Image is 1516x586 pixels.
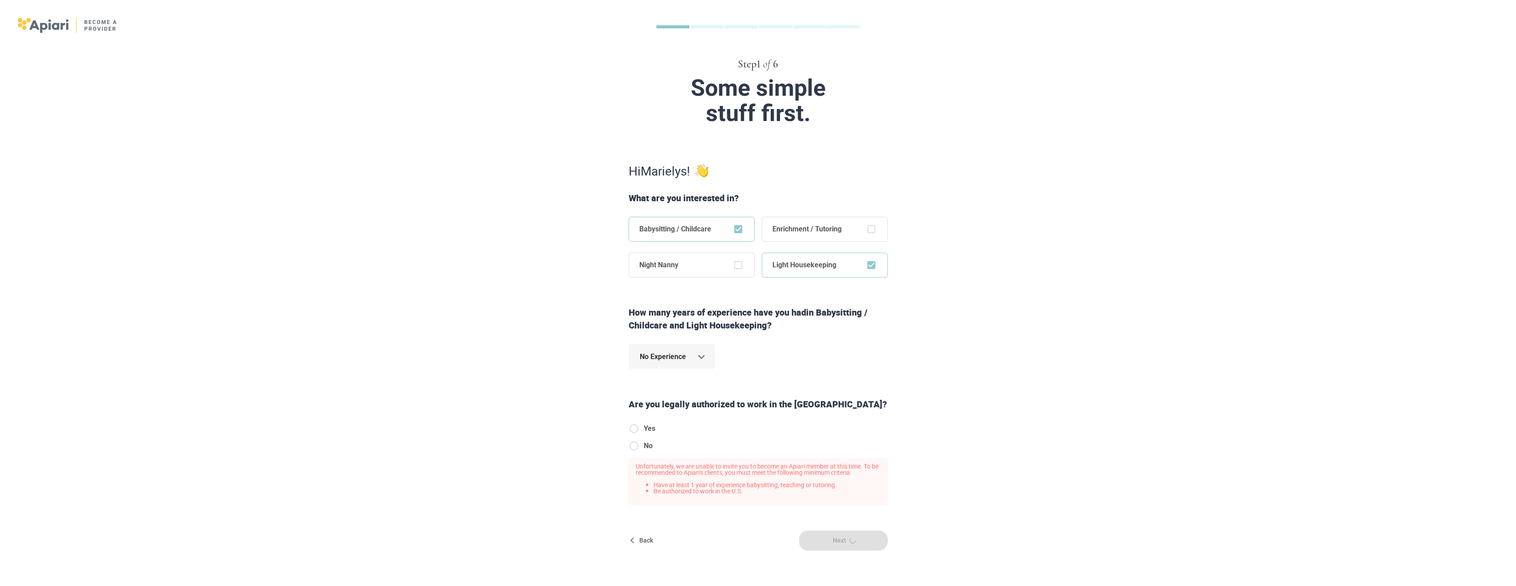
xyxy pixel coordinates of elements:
p: Unfortunately, we are unable to invite you to become an Apiari member at this time. To be recomme... [629,458,888,506]
img: logo [18,18,118,33]
span: Night Nanny [629,253,689,277]
div: No Experience [629,344,715,369]
div: What are you interested in? [625,192,891,205]
li: Have at least 1 year of experience babysitting, teaching or tutoring. [654,482,881,488]
span: Yes [644,423,655,434]
span: No [644,441,653,451]
li: Be authorized to work in the U.S. [654,488,881,494]
div: How many years of experience have you had in Babysitting / Childcare and Light Housekeeping ? [625,306,891,332]
div: Some simple stuff first. [549,75,968,126]
span: Enrichment / Tutoring [762,217,852,242]
img: undo [695,164,709,177]
div: Are you legally authorized to work in the [GEOGRAPHIC_DATA]? [625,398,891,411]
span: Light Housekeeping [762,253,847,277]
div: authorizedToWorkInUS [629,423,662,458]
button: Back [629,531,657,551]
span: Babysitting / Childcare [629,217,722,242]
div: Step 1 6 [531,57,985,72]
span: of [763,59,770,70]
div: Hi Marielys ! [625,162,891,180]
